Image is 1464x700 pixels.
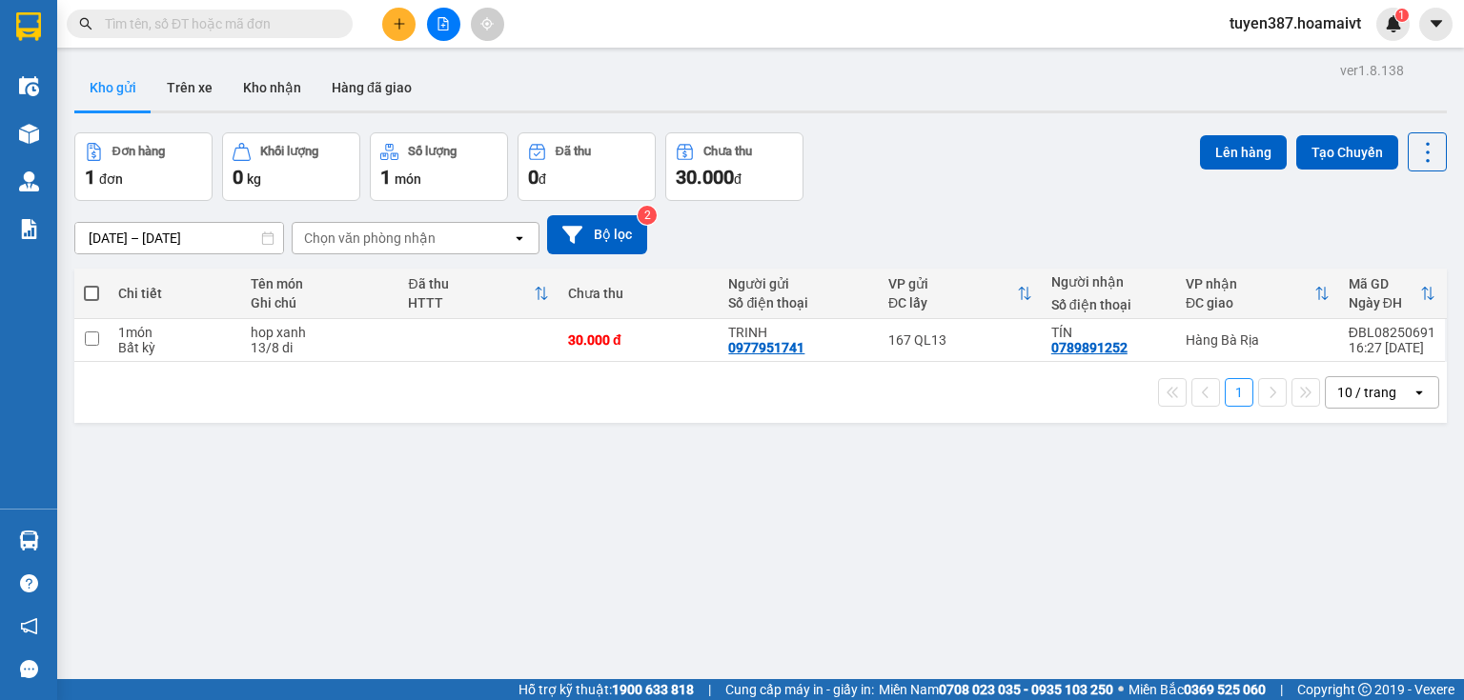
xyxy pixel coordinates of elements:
[1349,325,1435,340] div: ĐBL08250691
[528,166,539,189] span: 0
[1358,683,1372,696] span: copyright
[228,65,316,110] button: Kho nhận
[1349,340,1435,355] div: 16:27 [DATE]
[1428,15,1445,32] span: caret-down
[20,660,38,678] span: message
[703,145,752,158] div: Chưa thu
[568,332,709,348] div: 30.000 đ
[612,682,694,697] strong: 1900 633 818
[1349,295,1420,310] div: Ngày ĐH
[19,124,39,144] img: warehouse-icon
[939,682,1113,697] strong: 0708 023 035 - 0935 103 250
[380,166,391,189] span: 1
[1349,276,1420,291] div: Mã GD
[222,132,360,201] button: Khối lượng0kg
[734,171,742,187] span: đ
[251,295,390,310] div: Ghi chú
[518,679,694,700] span: Hỗ trợ kỹ thuật:
[152,65,228,110] button: Trên xe
[1395,9,1409,22] sup: 1
[1118,686,1124,693] span: ⚪️
[512,230,527,246] svg: open
[304,229,436,248] div: Chọn văn phòng nhận
[427,8,460,41] button: file-add
[118,340,232,355] div: Bất kỳ
[260,145,318,158] div: Khối lượng
[370,132,508,201] button: Số lượng1món
[1412,385,1427,400] svg: open
[1186,332,1330,348] div: Hàng Bà Rịa
[1214,11,1376,35] span: tuyen387.hoamaivt
[85,166,95,189] span: 1
[665,132,803,201] button: Chưa thu30.000đ
[1128,679,1266,700] span: Miền Bắc
[728,325,869,340] div: TRINH
[728,295,869,310] div: Số điện thoại
[233,166,243,189] span: 0
[539,171,546,187] span: đ
[393,17,406,30] span: plus
[1340,60,1404,81] div: ver 1.8.138
[74,65,152,110] button: Kho gửi
[1419,8,1453,41] button: caret-down
[20,574,38,592] span: question-circle
[1186,276,1314,291] div: VP nhận
[728,276,869,291] div: Người gửi
[316,65,427,110] button: Hàng đã giao
[16,12,41,41] img: logo-vxr
[676,166,734,189] span: 30.000
[105,13,330,34] input: Tìm tên, số ĐT hoặc mã đơn
[395,171,421,187] span: món
[556,145,591,158] div: Đã thu
[888,295,1017,310] div: ĐC lấy
[20,617,38,635] span: notification
[1280,679,1283,700] span: |
[251,276,390,291] div: Tên món
[725,679,874,700] span: Cung cấp máy in - giấy in:
[118,286,232,301] div: Chi tiết
[1337,383,1396,402] div: 10 / trang
[408,276,534,291] div: Đã thu
[1186,295,1314,310] div: ĐC giao
[112,145,165,158] div: Đơn hàng
[708,679,711,700] span: |
[728,340,804,355] div: 0977951741
[251,325,390,340] div: hop xanh
[888,276,1017,291] div: VP gửi
[398,269,559,319] th: Toggle SortBy
[19,219,39,239] img: solution-icon
[99,171,123,187] span: đơn
[408,145,457,158] div: Số lượng
[1051,274,1167,290] div: Người nhận
[888,332,1032,348] div: 167 QL13
[382,8,416,41] button: plus
[19,530,39,550] img: warehouse-icon
[118,325,232,340] div: 1 món
[1051,340,1128,355] div: 0789891252
[638,206,657,225] sup: 2
[547,215,647,254] button: Bộ lọc
[1398,9,1405,22] span: 1
[1296,135,1398,170] button: Tạo Chuyến
[1051,325,1167,340] div: TÍN
[879,269,1042,319] th: Toggle SortBy
[471,8,504,41] button: aim
[1176,269,1339,319] th: Toggle SortBy
[518,132,656,201] button: Đã thu0đ
[19,171,39,191] img: warehouse-icon
[75,223,283,253] input: Select a date range.
[247,171,261,187] span: kg
[251,340,390,355] div: 13/8 di
[437,17,450,30] span: file-add
[480,17,494,30] span: aim
[1200,135,1287,170] button: Lên hàng
[1385,15,1402,32] img: icon-new-feature
[74,132,213,201] button: Đơn hàng1đơn
[1225,378,1253,407] button: 1
[879,679,1113,700] span: Miền Nam
[79,17,92,30] span: search
[1339,269,1445,319] th: Toggle SortBy
[408,295,534,310] div: HTTT
[1184,682,1266,697] strong: 0369 525 060
[568,286,709,301] div: Chưa thu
